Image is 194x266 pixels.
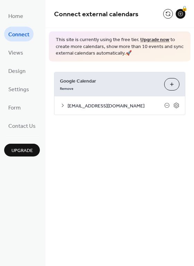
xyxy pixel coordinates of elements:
span: Connect external calendars [54,8,139,21]
button: Upgrade [4,144,40,156]
a: Form [4,100,25,115]
a: Contact Us [4,118,40,133]
a: Connect [4,27,34,41]
span: Settings [8,84,29,95]
span: This site is currently using the free tier. to create more calendars, show more than 10 events an... [56,37,184,57]
span: Google Calendar [60,77,159,85]
span: Views [8,48,23,58]
span: Remove [60,86,73,91]
span: [EMAIL_ADDRESS][DOMAIN_NAME] [68,102,164,110]
span: Home [8,11,23,22]
span: Design [8,66,26,77]
a: Upgrade now [140,35,169,45]
span: Connect [8,29,29,40]
span: Contact Us [8,121,36,132]
span: Upgrade [11,147,33,154]
a: Home [4,8,27,23]
a: Settings [4,82,33,96]
a: Views [4,45,27,60]
span: Form [8,103,21,113]
a: Design [4,63,30,78]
